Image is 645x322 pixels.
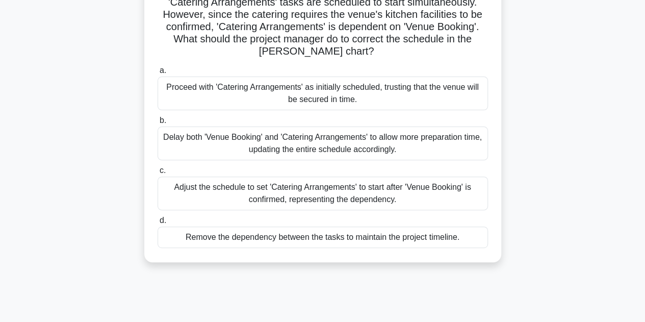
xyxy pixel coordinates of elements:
[160,116,166,125] span: b.
[160,66,166,75] span: a.
[158,77,488,110] div: Proceed with 'Catering Arrangements' as initially scheduled, trusting that the venue will be secu...
[158,177,488,210] div: Adjust the schedule to set 'Catering Arrangements' to start after 'Venue Booking' is confirmed, r...
[160,216,166,225] span: d.
[158,127,488,160] div: Delay both 'Venue Booking' and 'Catering Arrangements' to allow more preparation time, updating t...
[160,166,166,175] span: c.
[158,227,488,248] div: Remove the dependency between the tasks to maintain the project timeline.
